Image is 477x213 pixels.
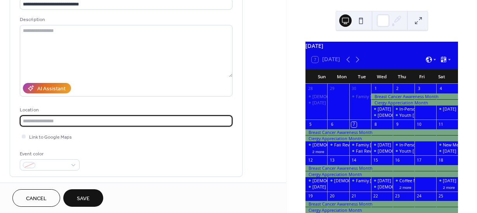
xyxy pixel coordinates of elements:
div: 22 [373,194,378,199]
div: Wednesday Morning Bible Study [371,178,393,183]
div: In-Person Bible Study [393,106,415,112]
div: Description [20,16,231,24]
button: AI Assistant [23,83,71,93]
div: Sunday Worship Service [305,100,327,106]
div: Breast Cancer Awareness Month [371,93,458,99]
div: Evangelism Class [371,112,393,118]
div: [DEMOGRAPHIC_DATA] Class [378,184,435,190]
div: Fall Revival [356,148,378,154]
div: Youth [DEMOGRAPHIC_DATA] Study [399,112,472,118]
div: Family Bible Study [349,178,371,183]
div: Family Bible Study [349,93,371,99]
div: Church School [305,178,327,183]
div: 16 [395,158,400,163]
button: 2 more [309,148,328,154]
div: 24 [416,194,422,199]
div: [DATE] Worship Service [312,100,359,106]
div: 18 [438,158,444,163]
div: [DEMOGRAPHIC_DATA] Class [378,112,435,118]
div: Clergy Appreciation Month [371,100,458,106]
div: 3 [416,86,422,92]
button: 2 more [396,184,415,190]
div: 15 [373,158,378,163]
div: 7 [351,122,357,127]
div: Youth [DEMOGRAPHIC_DATA] Study [399,148,472,154]
div: Mon [332,69,352,84]
div: Wed [372,69,392,84]
div: Wednesday Morning Bible Study [371,142,393,148]
div: 12 [308,158,313,163]
div: New Members Orientation [436,142,458,148]
div: Saturday Morning Bible Study [436,178,458,183]
div: 13 [330,158,335,163]
div: 10 [416,122,422,127]
div: Tue [352,69,372,84]
div: Fall Revival [334,142,356,148]
div: Fri [412,69,432,84]
div: [DEMOGRAPHIC_DATA] School [312,142,374,148]
div: Saturday Morning Bible Study [436,148,458,154]
div: Youth Bible Study [393,148,415,154]
div: [DATE] Morning [DEMOGRAPHIC_DATA] Study [378,106,470,112]
div: Clergy Appreciation Month [305,207,458,213]
div: Youth Bible Study [393,112,415,118]
div: [DATE] [305,42,458,50]
div: 11 [438,122,444,127]
div: Coffee N Chat [393,178,415,183]
div: [DEMOGRAPHIC_DATA] Office Closed [334,178,408,183]
div: [DEMOGRAPHIC_DATA] School [312,178,374,183]
div: 29 [330,86,335,92]
div: Wednesday Morning Bible Study [371,106,393,112]
div: 8 [373,122,378,127]
div: Church Office Closed [327,178,349,183]
div: Breast Cancer Awareness Month [305,129,458,135]
div: Thu [392,69,412,84]
div: Sunday Worship Service [305,184,327,190]
div: Family [DEMOGRAPHIC_DATA] Study [356,142,429,148]
div: 17 [416,158,422,163]
div: [DEMOGRAPHIC_DATA] Class [378,148,435,154]
div: Family [DEMOGRAPHIC_DATA] Study [356,93,429,99]
div: 21 [351,194,357,199]
div: Church School [305,142,327,148]
div: 25 [438,194,444,199]
button: Cancel [12,189,60,207]
div: In-Person Bible Study [393,142,415,148]
div: Fall Revival [327,142,349,148]
div: Sun [312,69,332,84]
button: 2 more [440,184,458,190]
div: Evangelism Class [371,148,393,154]
span: Link to Google Maps [29,133,72,141]
div: 4 [438,86,444,92]
span: Save [77,195,90,203]
div: AI Assistant [37,85,66,93]
div: Sat [432,69,452,84]
button: Save [63,189,103,207]
div: 14 [351,158,357,163]
div: 1 [373,86,378,92]
div: Event color [20,150,78,158]
div: Clergy Appreciation Month [305,171,458,177]
div: Clergy Appreciation Month [305,136,458,141]
div: Location [20,106,231,114]
div: [DATE] Morning [DEMOGRAPHIC_DATA] Study [378,178,470,183]
div: 30 [351,86,357,92]
div: Breast Cancer Awareness Month [305,165,458,171]
div: 20 [330,194,335,199]
div: [DEMOGRAPHIC_DATA] School [312,93,374,99]
div: 2 [395,86,400,92]
div: Breast Cancer Awareness Month [305,201,458,207]
div: 19 [308,194,313,199]
div: Saturday Morning Bible Study [436,106,458,112]
div: Family Bible Study [349,142,371,148]
div: Evangelism Class [371,184,393,190]
div: 5 [308,122,313,127]
div: Fall Revival [349,148,371,154]
div: Church School [305,93,327,99]
div: 28 [308,86,313,92]
div: 23 [395,194,400,199]
div: Family [DEMOGRAPHIC_DATA] Study [356,178,429,183]
div: [DATE] Worship Service [312,184,359,190]
div: [DATE] Morning [DEMOGRAPHIC_DATA] Study [378,142,470,148]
